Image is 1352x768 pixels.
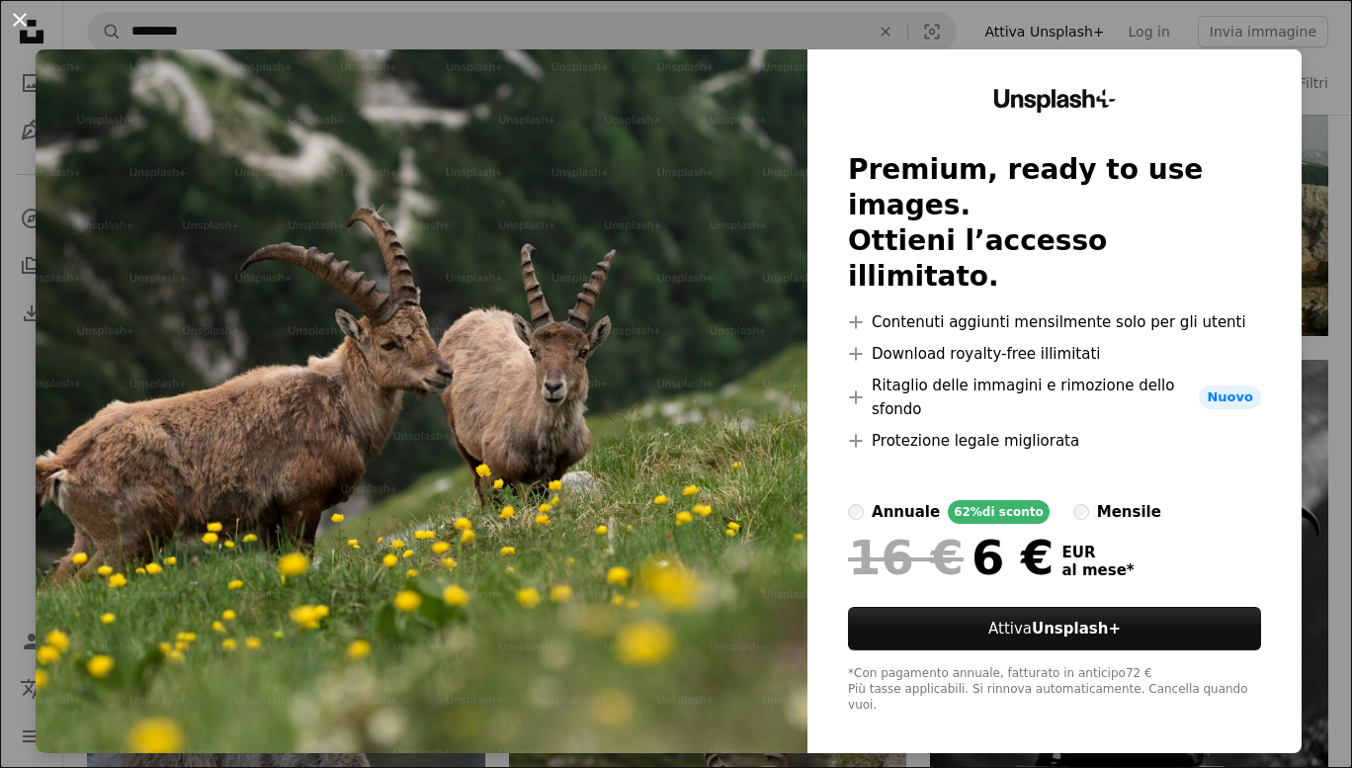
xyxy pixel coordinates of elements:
li: Download royalty-free illimitati [848,342,1261,366]
button: AttivaUnsplash+ [848,607,1261,650]
div: mensile [1097,500,1161,524]
input: annuale62%di sconto [848,504,864,520]
li: Ritaglio delle immagini e rimozione dello sfondo [848,374,1261,421]
strong: Unsplash+ [1032,620,1121,638]
span: Nuovo [1199,385,1260,409]
div: *Con pagamento annuale, fatturato in anticipo 72 € Più tasse applicabili. Si rinnova automaticame... [848,666,1261,714]
span: EUR [1061,544,1134,561]
div: 6 € [848,532,1054,583]
h2: Premium, ready to use images. Ottieni l’accesso illimitato. [848,152,1261,295]
span: al mese * [1061,561,1134,579]
li: Contenuti aggiunti mensilmente solo per gli utenti [848,310,1261,334]
li: Protezione legale migliorata [848,429,1261,453]
div: 62% di sconto [948,500,1050,524]
div: annuale [872,500,940,524]
input: mensile [1073,504,1089,520]
span: 16 € [848,532,964,583]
